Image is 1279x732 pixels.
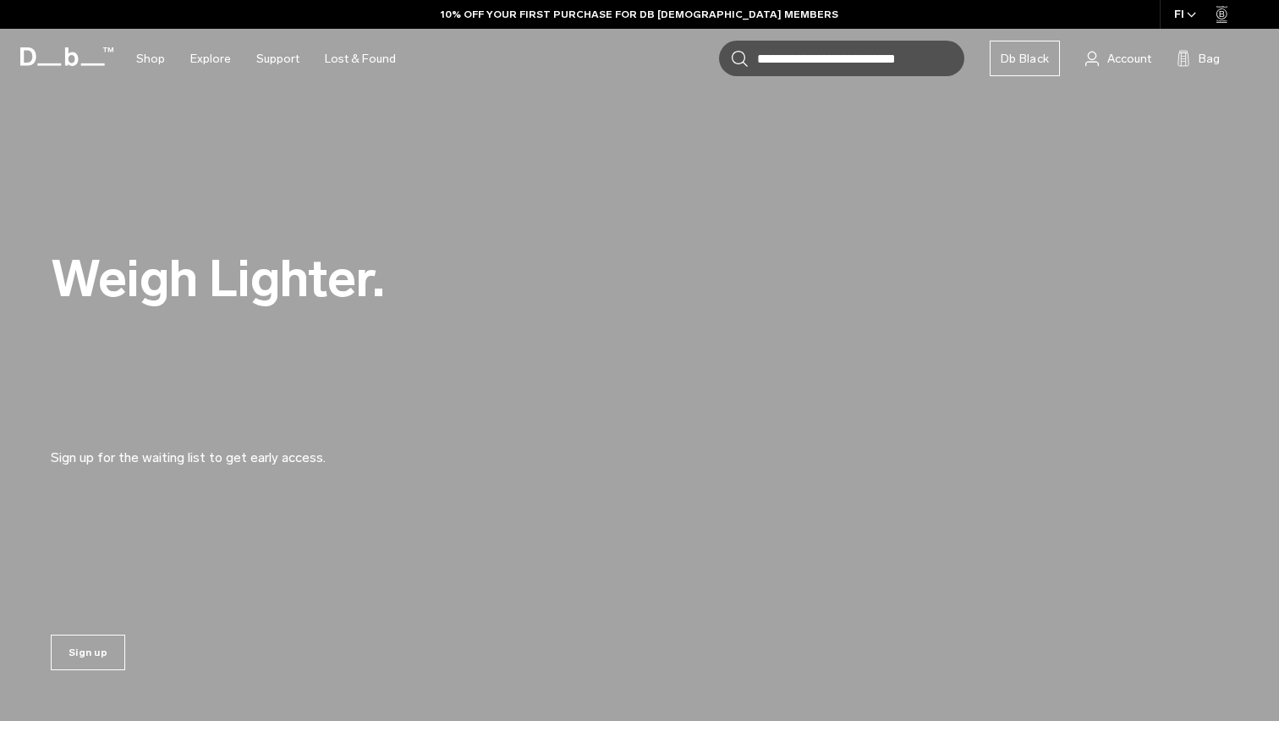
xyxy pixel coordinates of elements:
a: Lost & Found [325,29,396,89]
a: Explore [190,29,231,89]
span: Bag [1199,50,1220,68]
a: Db Black [990,41,1060,76]
a: 10% OFF YOUR FIRST PURCHASE FOR DB [DEMOGRAPHIC_DATA] MEMBERS [441,7,838,22]
a: Support [256,29,299,89]
a: Sign up [51,635,125,670]
button: Bag [1177,48,1220,69]
a: Account [1085,48,1151,69]
span: Account [1107,50,1151,68]
h2: Weigh Lighter. [51,253,812,305]
a: Shop [136,29,165,89]
nav: Main Navigation [124,29,409,89]
p: Sign up for the waiting list to get early access. [51,427,457,468]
